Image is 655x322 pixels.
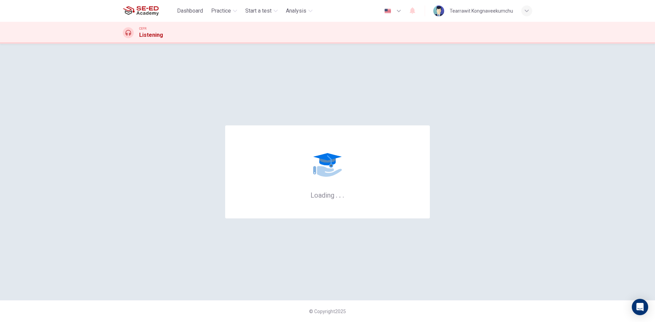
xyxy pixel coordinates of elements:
h6: . [342,189,345,200]
button: Start a test [243,5,280,17]
button: Dashboard [174,5,206,17]
span: © Copyright 2025 [309,309,346,314]
a: SE-ED Academy logo [123,4,174,18]
span: Start a test [245,7,272,15]
div: Open Intercom Messenger [632,299,648,315]
div: Tearrawit Kongnaveekumchu [450,7,513,15]
button: Practice [208,5,240,17]
span: Practice [211,7,231,15]
h6: . [335,189,338,200]
img: en [383,9,392,14]
img: Profile picture [433,5,444,16]
button: Analysis [283,5,315,17]
h6: Loading [310,190,345,199]
span: Dashboard [177,7,203,15]
h6: . [339,189,341,200]
span: CEFR [139,26,146,31]
img: SE-ED Academy logo [123,4,159,18]
h1: Listening [139,31,163,39]
span: Analysis [286,7,306,15]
